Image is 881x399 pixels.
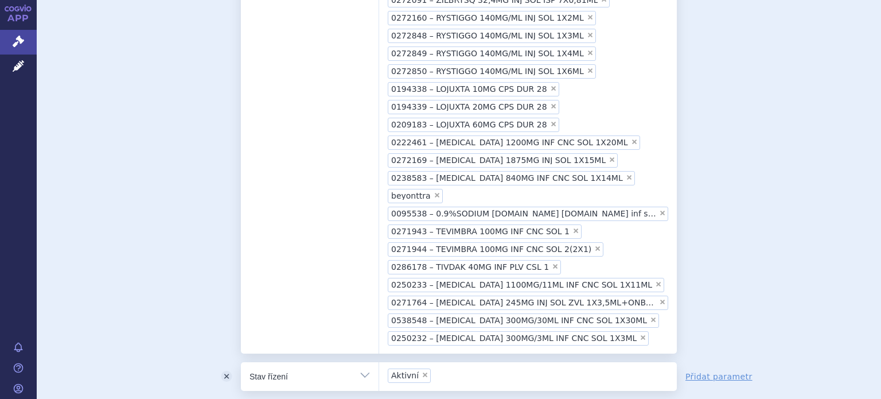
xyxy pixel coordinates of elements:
[434,192,440,199] span: ×
[391,67,584,75] span: 0272850 – RYSTIGGO 140MG/ML INJ SOL 1X6ML
[587,67,594,74] span: ×
[587,32,594,38] span: ×
[550,85,557,92] span: ×
[391,103,547,111] span: 0194339 – LOJUXTA 20MG CPS DUR 28
[550,103,557,110] span: ×
[652,331,658,345] input: 0272091 – ZILBRYSQ 32,4MG INJ SOL ISP 7X0,81ML0272160 – RYSTIGGO 140MG/ML INJ SOL 1X2ML0272848 – ...
[391,156,606,164] span: 0272169 – TECENTRIQ 1875MG INJ SOL 1X15ML
[552,263,559,270] span: ×
[212,362,241,391] button: odstranit
[391,121,547,129] span: 0209183 – LOJUXTA 60MG CPS DUR 28
[391,227,570,235] span: 0271943 – TEVIMBRA 100MG INF CNC SOL 1
[391,245,591,253] span: 0271944 – TEVIMBRA 100MG INF CNC SOL 2(2X1)
[422,371,428,378] span: ×
[391,371,419,379] span: Aktivní
[659,299,666,305] span: ×
[685,371,753,382] a: Přidat parametr
[391,138,628,146] span: 0222461 – TECENTRIQ 1200MG INF CNC SOL 1X20ML
[391,281,652,289] span: 0250233 – ULTOMIRIS 1100MG/11ML INF CNC SOL 1X11ML
[391,174,623,182] span: 0238583 – TECENTRIQ 840MG INF CNC SOL 1X14ML
[550,121,557,127] span: ×
[391,85,547,93] span: 0194338 – LOJUXTA 10MG CPS DUR 28
[587,49,594,56] span: ×
[391,299,656,307] span: 0271764 – ULTOMIRIS 245MG INJ SOL ZVL 1X3,5ML+ONBODY
[391,210,656,218] span: 0095538 – 0.9%SODIUM CHL.IN WAT.FRESENIUS inf sol 1x1000ml-pe
[434,368,440,382] input: Aktivní
[659,210,666,216] span: ×
[650,316,657,323] span: ×
[655,281,662,288] span: ×
[609,156,615,163] span: ×
[572,227,579,234] span: ×
[391,316,647,324] span: 0538548 – ULTOMIRIS 300MG/30ML INF CNC SOL 1X30ML
[391,192,431,200] span: beyonttra
[594,245,601,252] span: ×
[587,14,594,21] span: ×
[626,174,633,181] span: ×
[391,49,584,57] span: 0272849 – RYSTIGGO 140MG/ML INJ SOL 1X4ML
[391,14,584,22] span: 0272160 – RYSTIGGO 140MG/ML INJ SOL 1X2ML
[631,138,638,145] span: ×
[391,263,549,271] span: 0286178 – TIVDAK 40MG INF PLV CSL 1
[640,334,646,341] span: ×
[391,32,584,40] span: 0272848 – RYSTIGGO 140MG/ML INJ SOL 1X3ML
[391,334,637,342] span: 0250232 – ULTOMIRIS 300MG/3ML INF CNC SOL 1X3ML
